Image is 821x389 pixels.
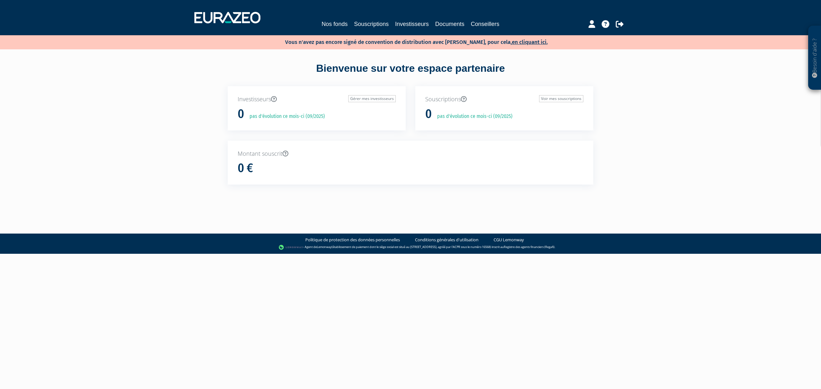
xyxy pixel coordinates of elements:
p: Besoin d'aide ? [811,29,818,87]
a: Conditions générales d'utilisation [415,237,478,243]
p: Vous n'avez pas encore signé de convention de distribution avec [PERSON_NAME], pour cela, [267,37,548,46]
a: Voir mes souscriptions [539,95,583,102]
h1: 0 [238,107,244,121]
a: Registre des agents financiers (Regafi) [504,245,554,249]
a: CGU Lemonway [494,237,524,243]
h1: 0 [425,107,432,121]
a: Souscriptions [354,20,389,29]
div: - Agent de (établissement de paiement dont le siège social est situé au [STREET_ADDRESS], agréé p... [6,244,815,251]
a: Conseillers [471,20,499,29]
p: pas d'évolution ce mois-ci (09/2025) [245,113,325,120]
a: en cliquant ici. [512,39,548,46]
a: Nos fonds [322,20,348,29]
p: Investisseurs [238,95,396,103]
a: Investisseurs [395,20,429,29]
div: Bienvenue sur votre espace partenaire [223,61,598,86]
p: pas d'évolution ce mois-ci (09/2025) [433,113,512,120]
a: Documents [435,20,464,29]
h1: 0 € [238,161,253,175]
a: Lemonway [317,245,332,249]
p: Montant souscrit [238,150,583,158]
img: logo-lemonway.png [279,244,303,251]
a: Gérer mes investisseurs [348,95,396,102]
img: 1732889491-logotype_eurazeo_blanc_rvb.png [194,12,260,23]
p: Souscriptions [425,95,583,103]
a: Politique de protection des données personnelles [305,237,400,243]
